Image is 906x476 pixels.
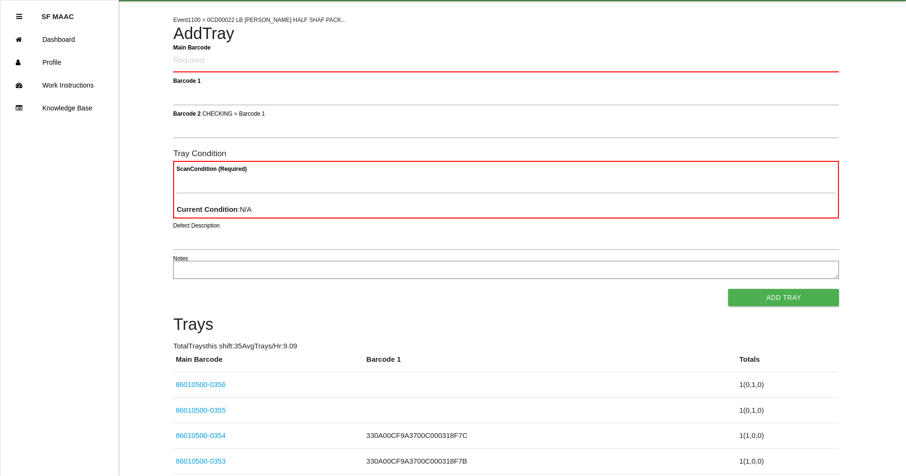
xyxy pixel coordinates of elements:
a: 86010500-0355 [175,406,225,414]
b: Barcode 1 [173,77,201,84]
a: Work Instructions [0,74,118,97]
a: 86010500-0354 [175,431,225,439]
b: Current Condition [176,205,237,213]
h4: Add Tray [173,25,839,43]
label: Defect Description [173,221,220,230]
td: 1 ( 0 , 1 , 0 ) [737,372,839,398]
a: Knowledge Base [0,97,118,119]
td: 1 ( 0 , 1 , 0 ) [737,397,839,423]
td: 1 ( 1 , 0 , 0 ) [737,423,839,449]
td: 330A00CF9A3700C000318F7B [364,448,737,474]
a: 86010500-0353 [175,457,225,465]
a: Dashboard [0,28,118,51]
b: Scan Condition (Required) [176,166,247,172]
div: Close [16,5,22,28]
td: 330A00CF9A3700C000318F7C [364,423,737,449]
span: CHECKING = Barcode 1 [203,110,265,117]
button: Add Tray [728,289,839,306]
input: Required [173,50,839,72]
h6: Tray Condition [173,149,839,158]
a: Profile [0,51,118,74]
p: SF MAAC [41,5,74,20]
span: : N/A [176,205,252,213]
h4: Trays [173,316,839,334]
b: Main Barcode [173,44,211,50]
b: Barcode 2 [173,110,201,117]
span: Event 1100 > 0CD00022 LB [PERSON_NAME] HALF SHAF PACK... [173,17,346,23]
p: Total Trays this shift: 35 Avg Trays /Hr: 9.09 [173,341,839,352]
td: 1 ( 1 , 0 , 0 ) [737,448,839,474]
th: Main Barcode [173,354,364,372]
th: Barcode 1 [364,354,737,372]
th: Totals [737,354,839,372]
label: Notes [173,254,188,263]
a: 86010500-0356 [175,380,225,388]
